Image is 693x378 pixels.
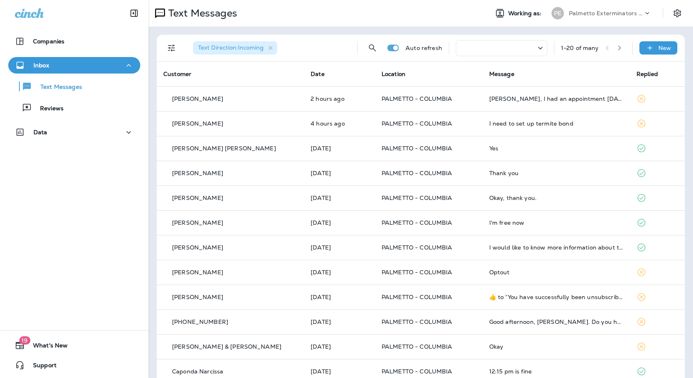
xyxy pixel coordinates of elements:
p: Palmetto Exterminators LLC [569,10,643,17]
span: 19 [19,336,30,345]
button: Text Messages [8,78,140,95]
div: Text Direction:Incoming [193,41,277,55]
button: Collapse Sidebar [123,5,146,21]
p: Aug 8, 2025 10:14 AM [311,269,368,276]
p: Aug 8, 2025 01:10 PM [311,219,368,226]
p: Aug 8, 2025 01:15 PM [311,195,368,201]
p: Auto refresh [405,45,442,51]
div: PE [552,7,564,19]
span: PALMETTO - COLUMBIA [382,95,453,102]
button: 19What's New [8,337,140,354]
p: [PERSON_NAME] [172,195,223,201]
button: Filters [163,40,180,56]
span: What's New [25,342,68,352]
span: Customer [163,70,191,78]
span: PALMETTO - COLUMBIA [382,194,453,202]
p: [PERSON_NAME] & [PERSON_NAME] [172,343,281,350]
p: [PERSON_NAME] [172,244,223,251]
span: PALMETTO - COLUMBIA [382,293,453,301]
span: PALMETTO - COLUMBIA [382,244,453,251]
p: Aug 5, 2025 01:18 PM [311,368,368,375]
p: [PERSON_NAME] [PERSON_NAME] [172,145,276,152]
p: [PERSON_NAME] [172,95,223,102]
button: Companies [8,33,140,50]
span: PALMETTO - COLUMBIA [382,343,453,350]
div: I'm free now [489,219,623,226]
p: [PERSON_NAME] [172,269,223,276]
p: Aug 5, 2025 03:35 PM [311,343,368,350]
p: [PERSON_NAME] [172,120,223,127]
p: Aug 8, 2025 04:23 PM [311,145,368,152]
p: Aug 11, 2025 07:14 AM [311,120,368,127]
span: Location [382,70,405,78]
p: Caponda Narcissa [172,368,223,375]
span: Replied [636,70,658,78]
div: Jason, I had an appointment today at 4933 w liberty park Cir 29405. I see someone at the house al... [489,95,623,102]
button: Inbox [8,57,140,74]
p: [PERSON_NAME] [172,170,223,176]
p: Aug 8, 2025 10:42 AM [311,244,368,251]
p: Inbox [33,62,49,69]
p: Reviews [32,105,64,113]
div: I would like to know more information about this service [489,244,623,251]
button: Search Messages [364,40,381,56]
span: PALMETTO - COLUMBIA [382,318,453,326]
div: Yes [489,145,623,152]
p: Aug 6, 2025 02:58 PM [311,319,368,325]
p: Aug 11, 2025 09:20 AM [311,95,368,102]
div: 1 - 20 of many [561,45,599,51]
p: [PERSON_NAME] [172,294,223,300]
div: I need to set up termite bond [489,120,623,127]
p: Data [33,129,47,136]
p: New [658,45,671,51]
span: PALMETTO - COLUMBIA [382,120,453,127]
button: Data [8,124,140,140]
p: Aug 7, 2025 01:05 PM [311,294,368,300]
div: Okay, thank you. [489,195,623,201]
div: Thank you [489,170,623,176]
span: PALMETTO - COLUMBIA [382,368,453,375]
span: PALMETTO - COLUMBIA [382,145,453,152]
div: Optout [489,269,623,276]
span: Message [489,70,514,78]
div: 12:15 pm is fine [489,368,623,375]
span: PALMETTO - COLUMBIA [382,219,453,226]
p: Text Messages [165,7,237,19]
span: Date [311,70,325,78]
p: Text Messages [32,83,82,91]
span: Working as: [508,10,543,17]
span: PALMETTO - COLUMBIA [382,169,453,177]
p: [PHONE_NUMBER] [172,319,228,325]
button: Support [8,357,140,373]
div: Good afternoon, Lauren. Do you have any updates regarding Lauren Kareem's appointment? - Pacha [489,319,623,325]
span: Support [25,362,57,372]
p: Companies [33,38,64,45]
p: [PERSON_NAME] [172,219,223,226]
button: Reviews [8,99,140,116]
span: Text Direction : Incoming [198,44,264,51]
div: ​👍​ to “ You have successfully been unsubscribed. You will not receive any more messages from thi... [489,294,623,300]
p: Aug 8, 2025 03:44 PM [311,170,368,176]
div: Okay [489,343,623,350]
span: PALMETTO - COLUMBIA [382,269,453,276]
button: Settings [670,6,685,21]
